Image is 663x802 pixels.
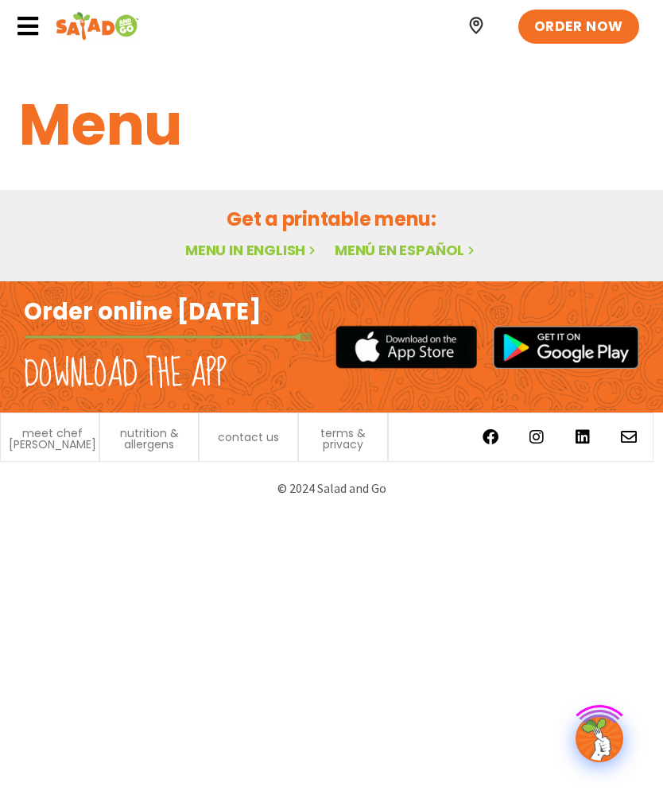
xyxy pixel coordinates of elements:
[108,428,190,450] a: nutrition & allergens
[16,478,647,499] p: © 2024 Salad and Go
[24,297,262,327] h2: Order online [DATE]
[335,240,478,260] a: Menú en español
[56,10,139,42] img: Header logo
[218,432,279,443] a: contact us
[185,240,319,260] a: Menu in English
[335,324,477,370] img: appstore
[24,333,312,341] img: fork
[19,205,644,233] h2: Get a printable menu:
[307,428,379,450] a: terms & privacy
[24,352,227,397] h2: Download the app
[9,428,96,450] a: meet chef [PERSON_NAME]
[534,17,623,37] span: ORDER NOW
[19,82,644,168] h1: Menu
[518,10,639,45] a: ORDER NOW
[493,326,639,369] img: google_play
